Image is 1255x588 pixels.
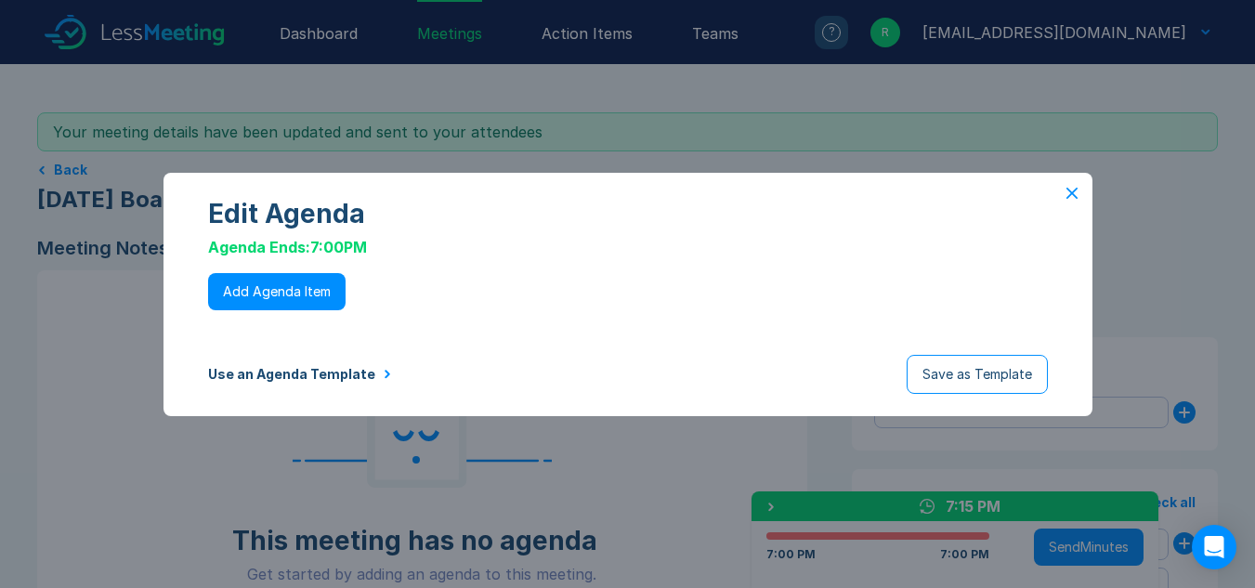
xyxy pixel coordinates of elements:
[208,367,392,382] button: Use an Agenda Template
[208,273,346,310] button: Add Agenda Item
[1192,525,1236,569] div: Open Intercom Messenger
[208,199,1048,229] div: Edit Agenda
[208,236,1048,258] div: Agenda Ends: 7:00PM
[907,355,1048,394] button: Save as Template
